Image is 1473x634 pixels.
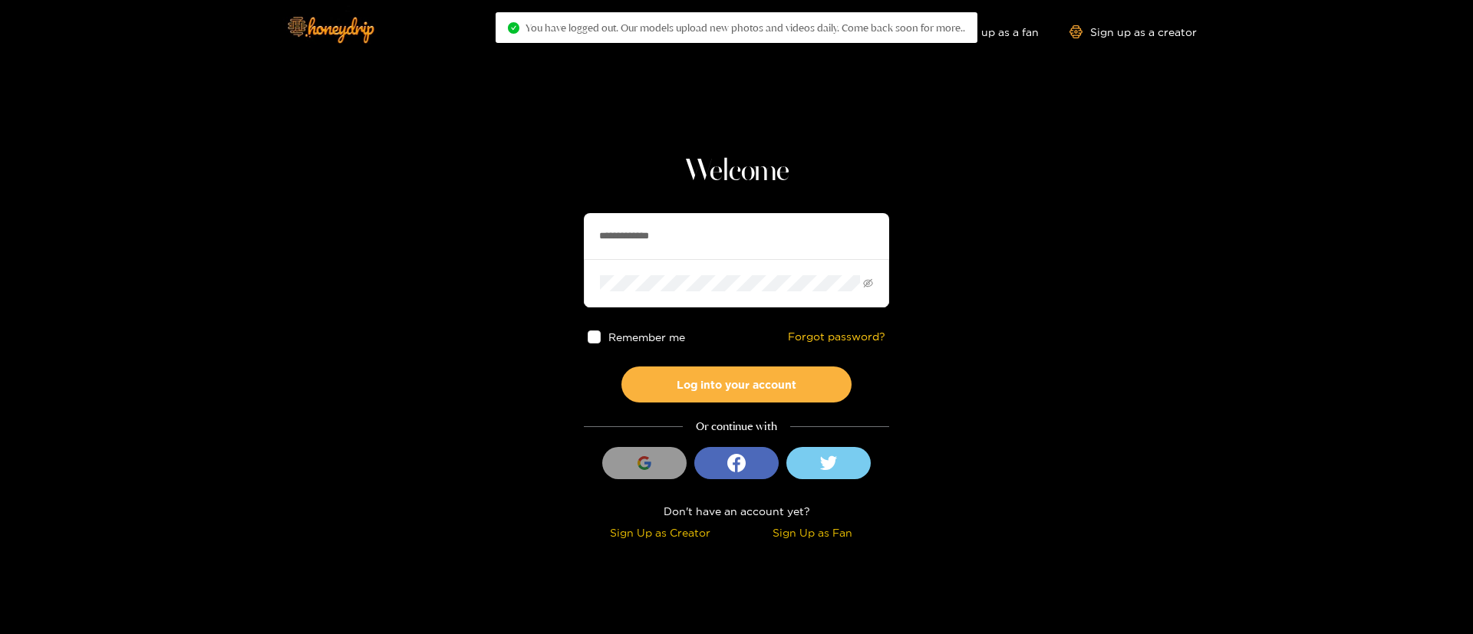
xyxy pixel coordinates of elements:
div: Don't have an account yet? [584,502,889,520]
h1: Welcome [584,153,889,190]
div: Sign Up as Creator [588,524,733,541]
span: You have logged out. Our models upload new photos and videos daily. Come back soon for more.. [526,21,965,34]
span: eye-invisible [863,278,873,288]
a: Sign up as a creator [1069,25,1197,38]
span: Remember me [608,331,685,343]
a: Forgot password? [788,330,885,343]
div: Or continue with [584,418,889,435]
div: Sign Up as Fan [740,524,885,541]
a: Sign up as a fan [934,25,1039,38]
button: Log into your account [621,366,852,402]
span: check-circle [508,22,519,34]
